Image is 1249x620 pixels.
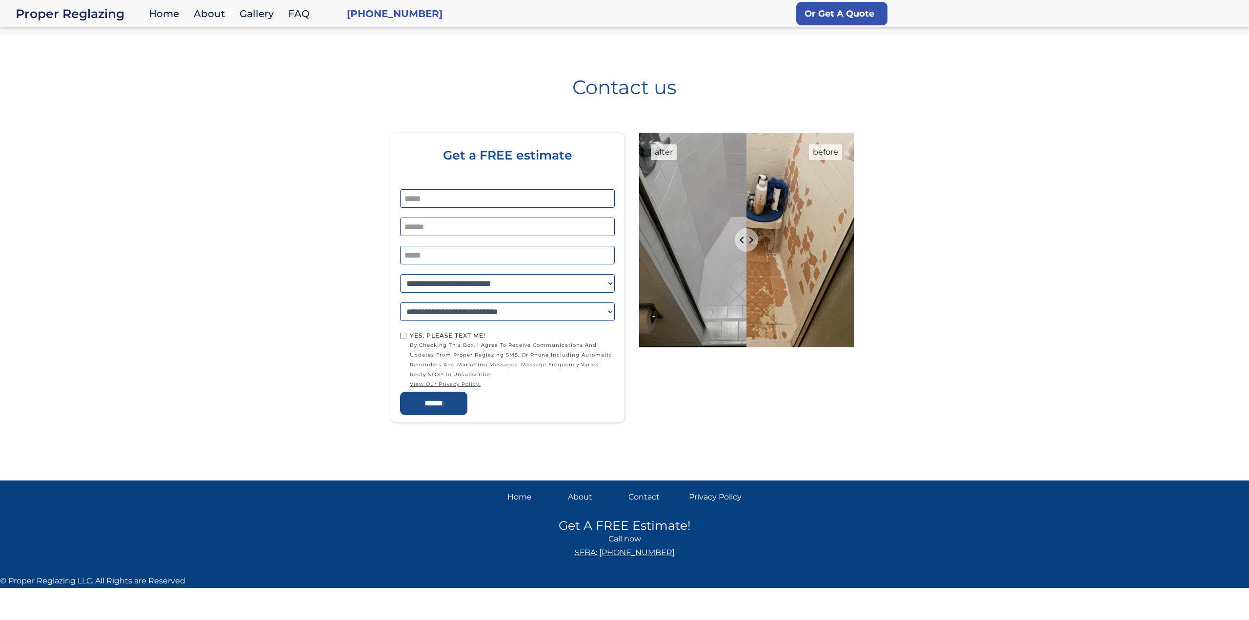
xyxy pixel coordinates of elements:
[283,3,320,24] a: FAQ
[400,148,615,189] div: Get a FREE estimate
[410,380,615,389] a: view our privacy policy.
[400,333,406,339] input: Yes, Please text me!by checking this box, I agree to receive communications and updates from Prop...
[189,3,235,24] a: About
[235,3,283,24] a: Gallery
[15,70,1234,97] h1: Contact us
[144,3,189,24] a: Home
[507,490,560,504] a: Home
[16,7,144,20] div: Proper Reglazing
[410,331,615,340] div: Yes, Please text me!
[796,2,887,25] a: Or Get A Quote
[689,490,742,504] a: Privacy Policy
[347,7,443,20] a: [PHONE_NUMBER]
[568,490,621,504] a: About
[628,490,681,504] a: Contact
[410,340,615,389] span: by checking this box, I agree to receive communications and updates from Proper Reglazing SMS, or...
[16,7,144,20] a: home
[395,148,620,415] form: Home page form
